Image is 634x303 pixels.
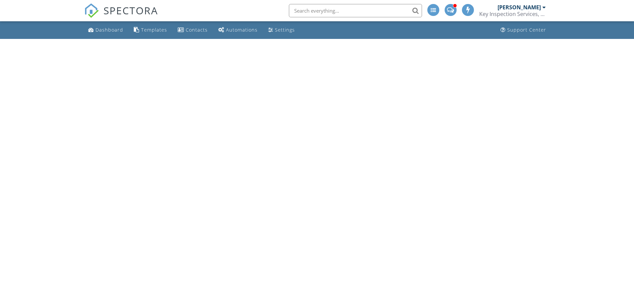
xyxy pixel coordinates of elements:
div: [PERSON_NAME] [498,4,541,11]
a: Settings [266,24,298,36]
div: Dashboard [96,27,123,33]
span: SPECTORA [104,3,158,17]
input: Search everything... [289,4,422,17]
div: Contacts [186,27,208,33]
a: Automations (Advanced) [216,24,260,36]
div: Templates [141,27,167,33]
a: Support Center [498,24,549,36]
a: SPECTORA [84,9,158,23]
div: Settings [275,27,295,33]
a: Templates [131,24,170,36]
a: Dashboard [86,24,126,36]
div: Support Center [507,27,546,33]
div: Key Inspection Services, LLC [479,11,546,17]
div: Automations [226,27,258,33]
img: The Best Home Inspection Software - Spectora [84,3,99,18]
a: Contacts [175,24,210,36]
